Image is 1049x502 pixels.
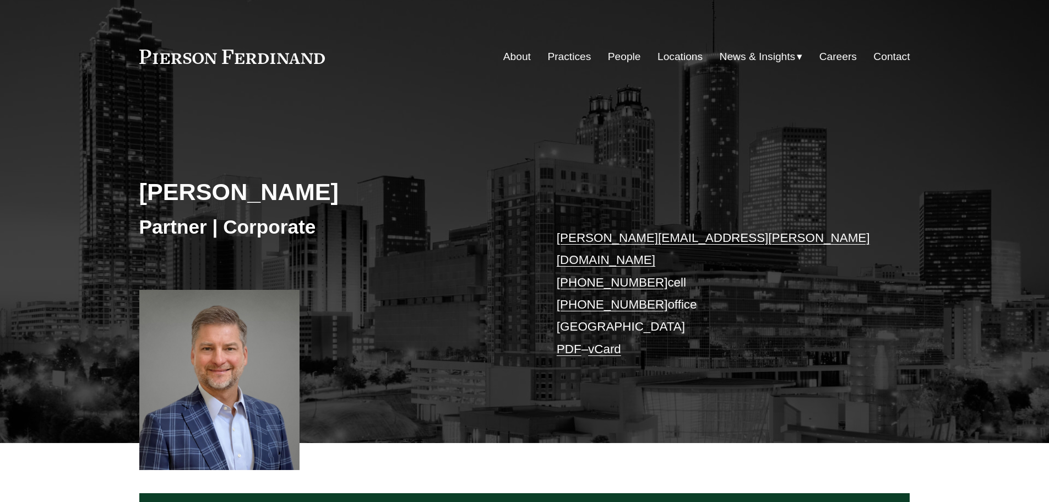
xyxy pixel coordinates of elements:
a: PDF [557,342,581,356]
a: [PERSON_NAME][EMAIL_ADDRESS][PERSON_NAME][DOMAIN_NAME] [557,231,870,267]
a: vCard [588,342,621,356]
a: Locations [657,46,703,67]
a: Careers [819,46,857,67]
h3: Partner | Corporate [139,215,525,239]
a: Practices [547,46,591,67]
a: [PHONE_NUMBER] [557,298,668,311]
p: cell office [GEOGRAPHIC_DATA] – [557,227,878,360]
h2: [PERSON_NAME] [139,177,525,206]
a: About [503,46,531,67]
a: [PHONE_NUMBER] [557,276,668,289]
a: folder dropdown [720,46,803,67]
a: People [608,46,641,67]
a: Contact [873,46,910,67]
span: News & Insights [720,47,796,67]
